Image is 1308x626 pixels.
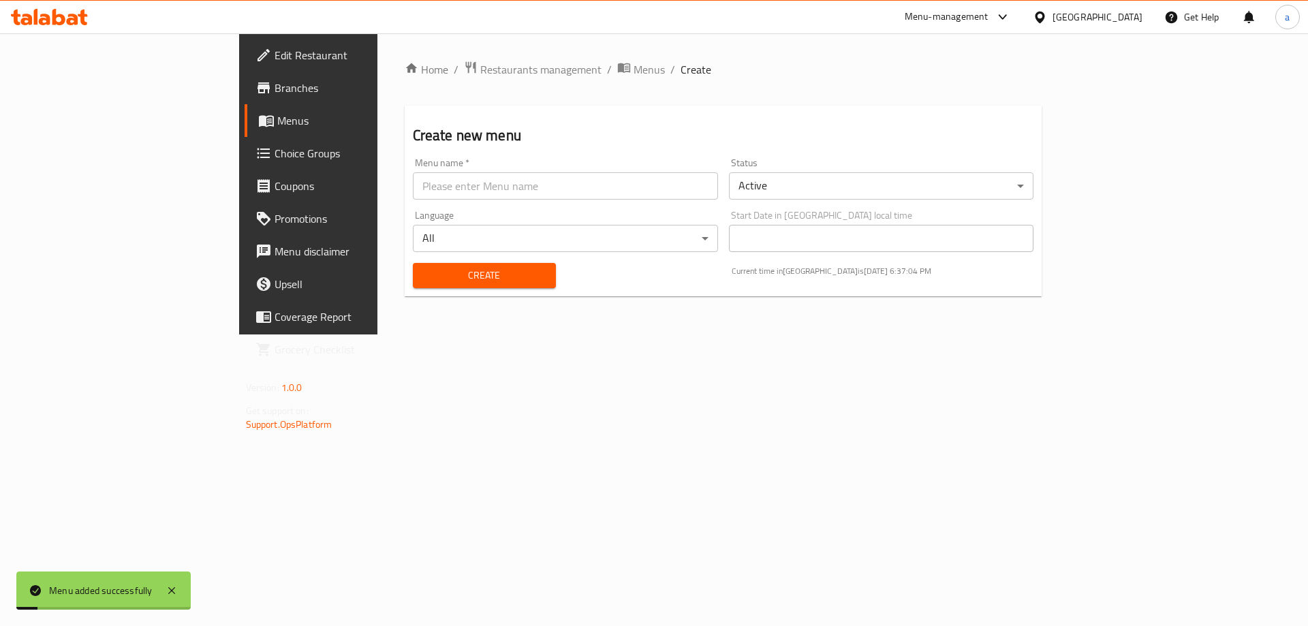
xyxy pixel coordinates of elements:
[405,61,1042,78] nav: breadcrumb
[245,202,458,235] a: Promotions
[413,125,1034,146] h2: Create new menu
[275,210,447,227] span: Promotions
[245,104,458,137] a: Menus
[245,268,458,300] a: Upsell
[681,61,711,78] span: Create
[634,61,665,78] span: Menus
[480,61,602,78] span: Restaurants management
[275,309,447,325] span: Coverage Report
[245,300,458,333] a: Coverage Report
[1053,10,1142,25] div: [GEOGRAPHIC_DATA]
[277,112,447,129] span: Menus
[275,243,447,260] span: Menu disclaimer
[607,61,612,78] li: /
[905,9,988,25] div: Menu-management
[281,379,302,396] span: 1.0.0
[275,80,447,96] span: Branches
[275,47,447,63] span: Edit Restaurant
[732,265,1034,277] p: Current time in [GEOGRAPHIC_DATA] is [DATE] 6:37:04 PM
[670,61,675,78] li: /
[245,72,458,104] a: Branches
[245,170,458,202] a: Coupons
[275,145,447,161] span: Choice Groups
[245,235,458,268] a: Menu disclaimer
[464,61,602,78] a: Restaurants management
[275,341,447,358] span: Grocery Checklist
[617,61,665,78] a: Menus
[246,416,332,433] a: Support.OpsPlatform
[424,267,545,284] span: Create
[413,172,718,200] input: Please enter Menu name
[413,225,718,252] div: All
[729,172,1034,200] div: Active
[275,276,447,292] span: Upsell
[49,583,153,598] div: Menu added successfully
[246,402,309,420] span: Get support on:
[245,333,458,366] a: Grocery Checklist
[246,379,279,396] span: Version:
[245,137,458,170] a: Choice Groups
[413,263,556,288] button: Create
[275,178,447,194] span: Coupons
[245,39,458,72] a: Edit Restaurant
[1285,10,1290,25] span: a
